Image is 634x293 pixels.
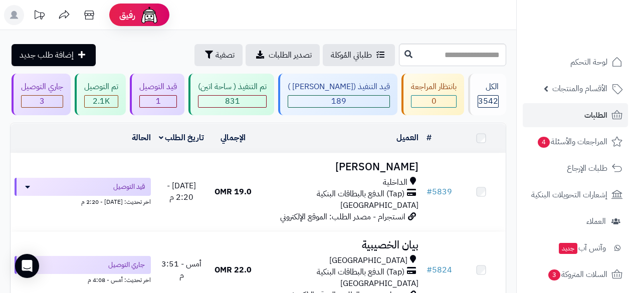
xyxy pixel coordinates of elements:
span: تصفية [216,49,235,61]
a: طلبات الإرجاع [523,156,628,180]
span: # [427,186,432,198]
span: انستجرام - مصدر الطلب: الموقع الإلكتروني [280,211,405,223]
div: تم التوصيل [84,81,118,93]
div: تم التنفيذ ( ساحة اتين) [198,81,267,93]
span: 189 [331,95,346,107]
span: 4 [538,137,550,148]
span: جاري التوصيل [108,260,145,270]
a: جاري التوصيل 3 [10,74,73,115]
span: 831 [225,95,240,107]
a: المراجعات والأسئلة4 [523,130,628,154]
a: إضافة طلب جديد [12,44,96,66]
span: العملاء [586,214,606,228]
h3: [PERSON_NAME] [262,161,418,173]
div: بانتظار المراجعة [411,81,457,93]
div: جاري التوصيل [21,81,63,93]
span: رفيق [119,9,135,21]
span: تصدير الطلبات [269,49,312,61]
span: 3 [40,95,45,107]
span: الطلبات [584,108,607,122]
span: (Tap) الدفع بالبطاقات البنكية [317,266,404,278]
span: أمس - 3:51 م [161,258,201,281]
span: الأقسام والمنتجات [552,82,607,96]
a: الطلبات [523,103,628,127]
span: جديد [559,243,577,254]
a: تم التوصيل 2.1K [73,74,128,115]
span: إشعارات التحويلات البنكية [531,188,607,202]
a: تصدير الطلبات [246,44,320,66]
a: العميل [396,132,418,144]
a: قيد التنفيذ ([PERSON_NAME] ) 189 [276,74,399,115]
span: 22.0 OMR [215,264,252,276]
div: قيد التنفيذ ([PERSON_NAME] ) [288,81,390,93]
span: السلات المتروكة [547,267,607,281]
span: 19.0 OMR [215,186,252,198]
img: ai-face.png [139,5,159,25]
span: لوحة التحكم [570,55,607,69]
h3: بيان الخصيبية [262,239,418,251]
a: لوحة التحكم [523,50,628,74]
span: [GEOGRAPHIC_DATA] [340,199,418,211]
span: وآتس آب [558,241,606,255]
a: إشعارات التحويلات البنكية [523,183,628,207]
button: تصفية [194,44,243,66]
a: بانتظار المراجعة 0 [399,74,466,115]
div: اخر تحديث: [DATE] - 2:20 م [15,196,151,206]
span: طلباتي المُوكلة [331,49,372,61]
span: # [427,264,432,276]
span: 1 [156,95,161,107]
div: 3 [22,96,63,107]
a: تم التنفيذ ( ساحة اتين) 831 [186,74,276,115]
div: 189 [288,96,389,107]
div: قيد التوصيل [139,81,177,93]
span: المراجعات والأسئلة [537,135,607,149]
div: اخر تحديث: أمس - 4:08 م [15,274,151,284]
a: قيد التوصيل 1 [128,74,186,115]
a: طلباتي المُوكلة [323,44,395,66]
span: إضافة طلب جديد [20,49,74,61]
span: [GEOGRAPHIC_DATA] [340,277,418,289]
a: الإجمالي [221,132,246,144]
div: الكل [478,81,499,93]
a: تحديثات المنصة [27,5,52,28]
span: 3542 [478,95,498,107]
a: الكل3542 [466,74,508,115]
a: السلات المتروكة3 [523,262,628,286]
a: #5824 [427,264,452,276]
span: [GEOGRAPHIC_DATA] [329,255,407,266]
a: #5839 [427,186,452,198]
div: 0 [411,96,456,107]
span: [DATE] - 2:20 م [167,180,196,203]
span: 3 [548,269,560,280]
a: العملاء [523,209,628,233]
a: # [427,132,432,144]
span: 2.1K [93,95,110,107]
div: 1 [140,96,176,107]
a: وآتس آبجديد [523,236,628,260]
a: تاريخ الطلب [159,132,204,144]
div: Open Intercom Messenger [15,254,39,278]
span: الداخلية [383,177,407,188]
span: (Tap) الدفع بالبطاقات البنكية [317,188,404,200]
div: 2068 [85,96,118,107]
span: 0 [432,95,437,107]
span: طلبات الإرجاع [567,161,607,175]
div: 831 [198,96,266,107]
a: الحالة [132,132,151,144]
span: قيد التوصيل [113,182,145,192]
